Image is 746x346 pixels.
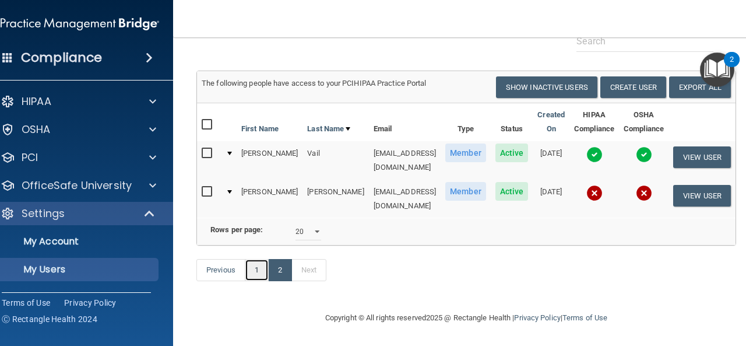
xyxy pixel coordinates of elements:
[1,207,156,221] a: Settings
[636,185,652,201] img: cross.ca9f0e7f.svg
[22,151,38,165] p: PCI
[22,95,51,109] p: HIPAA
[22,207,65,221] p: Settings
[533,141,569,180] td: [DATE]
[237,141,302,180] td: [PERSON_NAME]
[22,123,51,137] p: OSHA
[600,76,666,98] button: Create User
[576,30,713,52] input: Search
[700,53,734,87] button: Open Resource Center, 2 new notifications
[586,185,603,201] img: cross.ca9f0e7f.svg
[369,180,441,218] td: [EMAIL_ADDRESS][DOMAIN_NAME]
[268,259,292,281] a: 2
[669,76,731,98] a: Export All
[369,141,441,180] td: [EMAIL_ADDRESS][DOMAIN_NAME]
[302,180,368,218] td: [PERSON_NAME]
[2,297,50,309] a: Terms of Use
[291,259,326,281] a: Next
[241,122,279,136] a: First Name
[196,259,245,281] a: Previous
[636,146,652,163] img: tick.e7d51cea.svg
[445,182,486,201] span: Member
[537,108,565,136] a: Created On
[491,103,533,141] th: Status
[245,259,269,281] a: 1
[1,179,156,193] a: OfficeSafe University
[496,76,597,98] button: Show Inactive Users
[586,146,603,163] img: tick.e7d51cea.svg
[673,185,731,207] button: View User
[307,122,350,136] a: Last Name
[254,299,679,337] div: Copyright © All rights reserved 2025 @ Rectangle Health | |
[237,180,302,218] td: [PERSON_NAME]
[514,313,560,322] a: Privacy Policy
[302,141,368,180] td: Vail
[441,103,491,141] th: Type
[369,103,441,141] th: Email
[1,151,156,165] a: PCI
[21,50,102,66] h4: Compliance
[22,179,132,193] p: OfficeSafe University
[445,144,486,162] span: Member
[673,146,731,168] button: View User
[495,144,529,162] span: Active
[533,180,569,218] td: [DATE]
[1,12,159,36] img: PMB logo
[495,182,529,201] span: Active
[202,79,427,88] span: The following people have access to your PCIHIPAA Practice Portal
[569,103,619,141] th: HIPAA Compliance
[210,225,263,234] b: Rows per page:
[730,60,734,75] div: 2
[619,103,668,141] th: OSHA Compliance
[64,297,117,309] a: Privacy Policy
[562,313,607,322] a: Terms of Use
[1,123,156,137] a: OSHA
[1,95,156,109] a: HIPAA
[2,313,97,325] span: Ⓒ Rectangle Health 2024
